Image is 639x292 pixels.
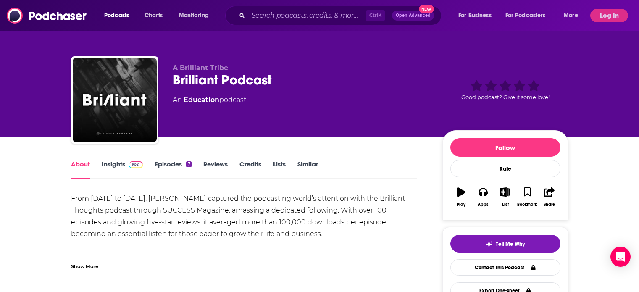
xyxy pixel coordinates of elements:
div: 7 [186,161,191,167]
button: Follow [450,138,560,157]
div: Search podcasts, credits, & more... [233,6,450,25]
button: Play [450,182,472,212]
a: InsightsPodchaser Pro [102,160,143,179]
a: About [71,160,90,179]
div: Bookmark [517,202,537,207]
button: List [494,182,516,212]
button: open menu [98,9,140,22]
a: Contact This Podcast [450,259,560,276]
span: Monitoring [179,10,209,21]
span: Tell Me Why [496,241,525,247]
div: Open Intercom Messenger [610,247,631,267]
a: Charts [139,9,168,22]
span: Charts [145,10,163,21]
a: Reviews [203,160,228,179]
div: Play [457,202,465,207]
span: For Business [458,10,492,21]
a: Similar [297,160,318,179]
img: Brilliant Podcast [73,58,157,142]
div: Rate [450,160,560,177]
a: Lists [273,160,286,179]
span: For Podcasters [505,10,546,21]
div: Share [544,202,555,207]
span: Open Advanced [396,13,431,18]
button: open menu [500,9,558,22]
button: Apps [472,182,494,212]
button: Bookmark [516,182,538,212]
button: Log In [590,9,628,22]
button: tell me why sparkleTell Me Why [450,235,560,253]
img: Podchaser - Follow, Share and Rate Podcasts [7,8,87,24]
span: A Brilliant Tribe [173,64,228,72]
div: List [502,202,509,207]
a: Credits [239,160,261,179]
span: Good podcast? Give it some love! [461,94,550,100]
input: Search podcasts, credits, & more... [248,9,366,22]
span: More [564,10,578,21]
div: An podcast [173,95,246,105]
button: open menu [173,9,220,22]
span: Podcasts [104,10,129,21]
span: New [419,5,434,13]
a: Episodes7 [155,160,191,179]
div: Apps [478,202,489,207]
img: tell me why sparkle [486,241,492,247]
span: Ctrl K [366,10,385,21]
button: Open AdvancedNew [392,11,434,21]
img: Podchaser Pro [129,161,143,168]
a: Education [184,96,219,104]
button: open menu [452,9,502,22]
button: open menu [558,9,589,22]
button: Share [538,182,560,212]
div: Good podcast? Give it some love! [442,64,568,116]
